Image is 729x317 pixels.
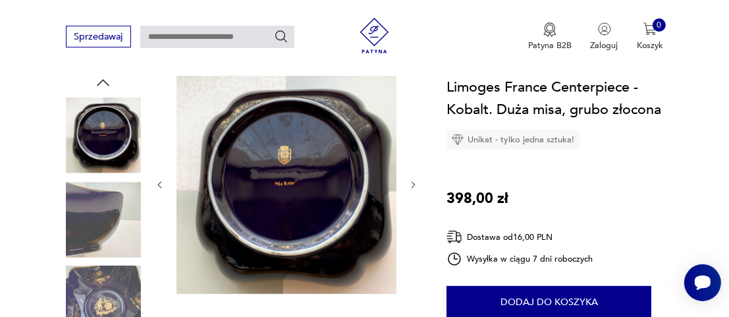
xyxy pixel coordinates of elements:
div: Dostawa od 16,00 PLN [446,229,593,246]
a: Ikona medaluPatyna B2B [528,22,572,51]
img: Ikona koszyka [643,22,657,36]
div: Unikat - tylko jedna sztuka! [446,130,580,150]
img: Ikona medalu [543,22,556,37]
img: Zdjęcie produktu Limoges France Centerpiece - Kobalt. Duża misa, grubo złocona [66,182,141,257]
button: Szukaj [274,29,288,43]
button: Patyna B2B [528,22,572,51]
div: Wysyłka w ciągu 7 dni roboczych [446,252,593,268]
img: Ikonka użytkownika [598,22,611,36]
button: 0Koszyk [637,22,663,51]
a: Sprzedawaj [66,34,131,42]
button: Zaloguj [591,22,618,51]
p: Koszyk [637,40,663,51]
div: 0 [653,18,666,32]
img: Zdjęcie produktu Limoges France Centerpiece - Kobalt. Duża misa, grubo złocona [66,98,141,173]
iframe: Smartsupp widget button [684,264,721,301]
img: Patyna - sklep z meblami i dekoracjami vintage [352,18,396,53]
img: Ikona dostawy [446,229,462,246]
button: Sprzedawaj [66,26,131,47]
p: 398,00 zł [446,188,508,210]
h1: Limoges France Centerpiece - Kobalt. Duża misa, grubo złocona [446,76,686,121]
img: Ikona diamentu [452,134,464,146]
img: Zdjęcie produktu Limoges France Centerpiece - Kobalt. Duża misa, grubo złocona [176,74,396,294]
p: Zaloguj [591,40,618,51]
p: Patyna B2B [528,40,572,51]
